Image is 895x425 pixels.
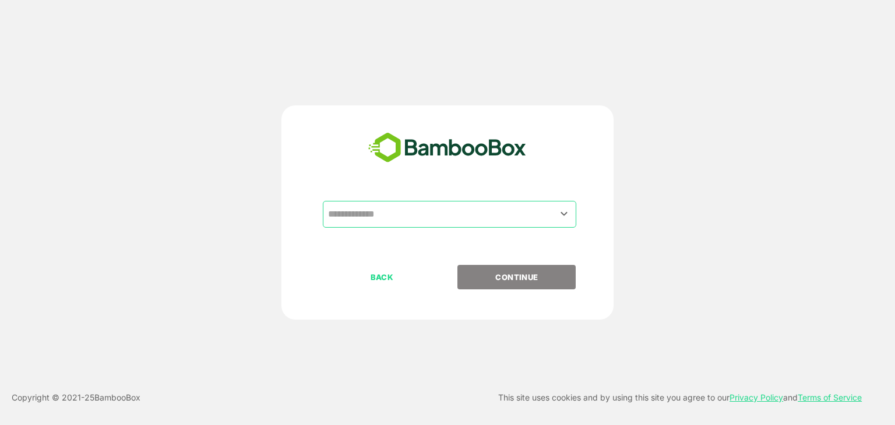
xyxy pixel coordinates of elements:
p: Copyright © 2021- 25 BambooBox [12,391,140,405]
p: This site uses cookies and by using this site you agree to our and [498,391,862,405]
p: BACK [324,271,441,284]
button: Open [556,206,572,222]
a: Privacy Policy [730,392,783,402]
img: bamboobox [362,129,533,167]
p: CONTINUE [459,271,575,284]
a: Terms of Service [798,392,862,402]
